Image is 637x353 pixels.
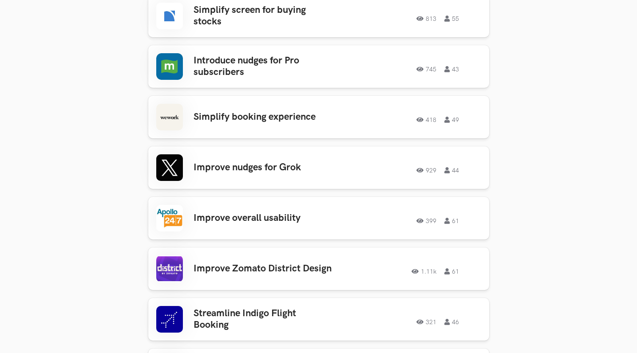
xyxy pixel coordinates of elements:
h3: Simplify screen for buying stocks [194,4,332,28]
a: Improve overall usability 399 61 [148,197,489,239]
h3: Improve Zomato District Design [194,263,332,275]
span: 55 [444,16,459,22]
span: 43 [444,66,459,72]
a: Simplify booking experience 418 49 [148,96,489,138]
span: 46 [444,319,459,325]
h3: Improve overall usability [194,212,332,224]
span: 44 [444,167,459,173]
h3: Introduce nudges for Pro subscribers [194,55,332,78]
span: 61 [444,218,459,224]
a: Improve nudges for Grok 929 44 [148,146,489,189]
span: 929 [416,167,436,173]
h3: Improve nudges for Grok [194,162,332,173]
span: 49 [444,117,459,123]
span: 61 [444,268,459,275]
h3: Streamline Indigo Flight Booking [194,308,332,331]
a: Introduce nudges for Pro subscribers 745 43 [148,45,489,88]
h3: Simplify booking experience [194,111,332,123]
span: 418 [416,117,436,123]
span: 745 [416,66,436,72]
span: 399 [416,218,436,224]
a: Streamline Indigo Flight Booking 321 46 [148,298,489,341]
span: 321 [416,319,436,325]
span: 813 [416,16,436,22]
span: 1.11k [411,268,436,275]
a: Improve Zomato District Design 1.11k 61 [148,247,489,290]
